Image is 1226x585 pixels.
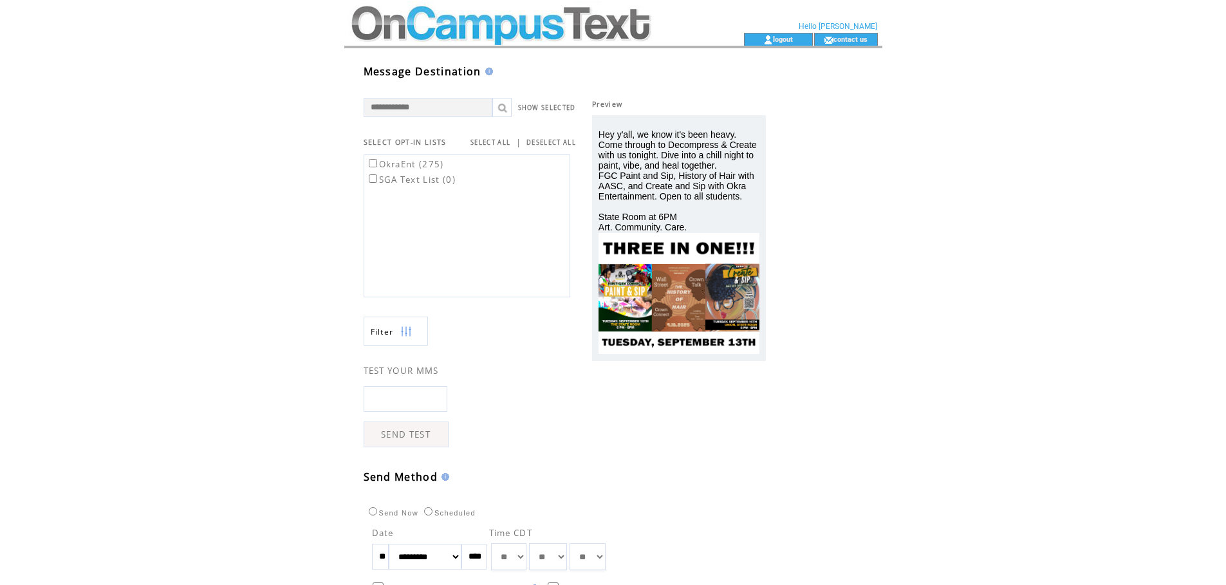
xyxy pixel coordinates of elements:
span: Date [372,527,394,539]
a: contact us [833,35,868,43]
img: account_icon.gif [763,35,773,45]
span: TEST YOUR MMS [364,365,439,376]
span: Preview [592,100,622,109]
input: Scheduled [424,507,432,515]
a: DESELECT ALL [526,138,576,147]
span: Show filters [371,326,394,337]
a: logout [773,35,793,43]
label: Scheduled [421,509,476,517]
label: Send Now [366,509,418,517]
span: Send Method [364,470,438,484]
img: contact_us_icon.gif [824,35,833,45]
span: Hey y'all, we know it's been heavy. Come through to Decompress & Create with us tonight. Dive int... [599,129,757,232]
img: help.gif [481,68,493,75]
img: help.gif [438,473,449,481]
label: OkraEnt (275) [366,158,444,170]
a: SEND TEST [364,422,449,447]
span: Message Destination [364,64,481,79]
span: | [516,136,521,148]
span: SELECT OPT-IN LISTS [364,138,447,147]
span: Hello [PERSON_NAME] [799,22,877,31]
a: SELECT ALL [470,138,510,147]
input: Send Now [369,507,377,515]
a: Filter [364,317,428,346]
span: Time CDT [489,527,533,539]
input: SGA Text List (0) [369,174,377,183]
a: SHOW SELECTED [518,104,576,112]
input: OkraEnt (275) [369,159,377,167]
label: SGA Text List (0) [366,174,456,185]
img: filters.png [400,317,412,346]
